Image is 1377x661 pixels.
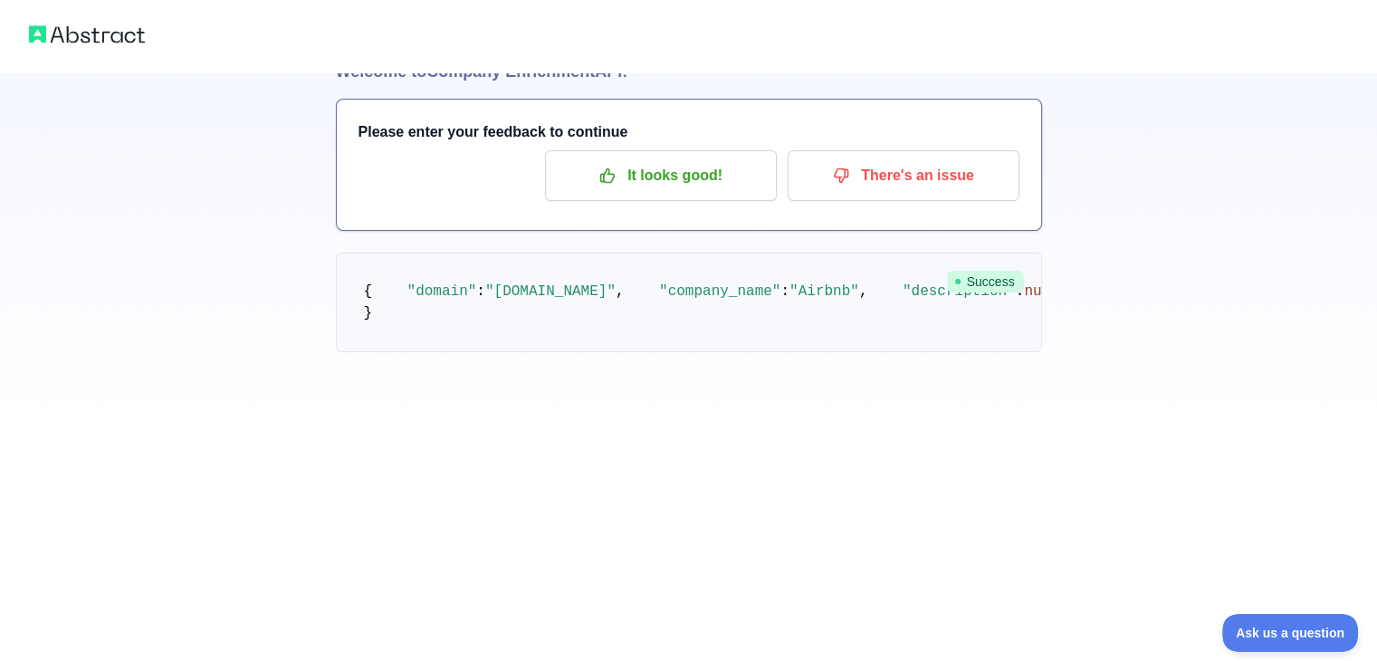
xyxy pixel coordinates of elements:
button: There's an issue [788,150,1019,201]
button: It looks good! [545,150,777,201]
span: null [1024,283,1058,300]
h3: Please enter your feedback to continue [359,121,1019,143]
span: , [859,283,868,300]
span: : [780,283,789,300]
span: "domain" [407,283,477,300]
span: { [364,283,373,300]
p: It looks good! [559,160,763,191]
img: Abstract logo [29,22,145,47]
span: "Airbnb" [789,283,859,300]
span: , [616,283,625,300]
span: Success [947,271,1024,292]
iframe: Toggle Customer Support [1222,614,1359,652]
p: There's an issue [801,160,1006,191]
span: "company_name" [659,283,780,300]
span: "[DOMAIN_NAME]" [485,283,616,300]
span: "description" [903,283,1016,300]
span: : [476,283,485,300]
